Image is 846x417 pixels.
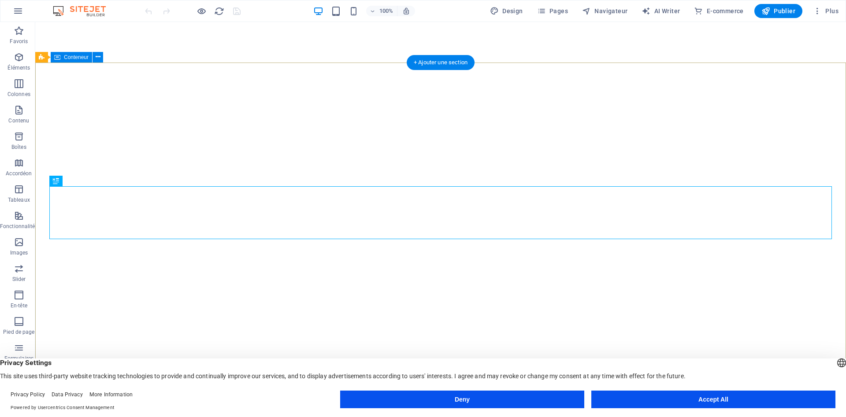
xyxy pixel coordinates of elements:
p: Slider [12,276,26,283]
span: Navigateur [582,7,627,15]
button: 100% [366,6,397,16]
p: Pied de page [3,328,34,336]
span: Pages [537,7,568,15]
button: E-commerce [690,4,747,18]
span: Plus [813,7,839,15]
button: Cliquez ici pour quitter le mode Aperçu et poursuivre l'édition. [196,6,207,16]
h6: 100% [379,6,393,16]
button: Plus [809,4,842,18]
p: Images [10,249,28,256]
p: En-tête [11,302,27,309]
button: Navigateur [579,4,631,18]
span: AI Writer [642,7,680,15]
p: Accordéon [6,170,32,177]
p: Éléments [7,64,30,71]
span: Publier [761,7,795,15]
i: Actualiser la page [214,6,224,16]
img: Editor Logo [51,6,117,16]
span: E-commerce [694,7,743,15]
button: reload [214,6,224,16]
p: Contenu [8,117,29,124]
span: Design [490,7,523,15]
p: Formulaires [4,355,33,362]
button: Publier [754,4,802,18]
span: Conteneur [64,55,89,60]
p: Tableaux [8,196,30,203]
button: Design [486,4,527,18]
p: Boîtes [11,144,26,151]
p: Favoris [10,38,28,45]
div: + Ajouter une section [407,55,475,70]
button: AI Writer [638,4,683,18]
button: Pages [534,4,571,18]
i: Lors du redimensionnement, ajuster automatiquement le niveau de zoom en fonction de l'appareil sé... [402,7,410,15]
p: Colonnes [7,91,30,98]
div: Design (Ctrl+Alt+Y) [486,4,527,18]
